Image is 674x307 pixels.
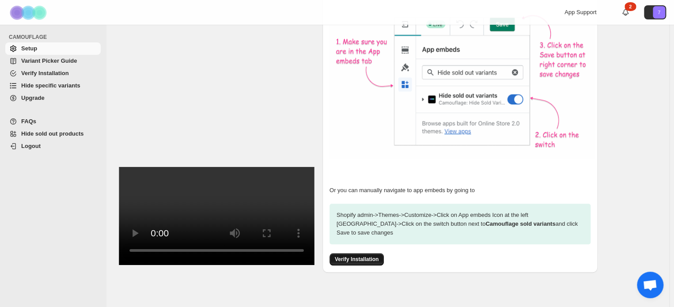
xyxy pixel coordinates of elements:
[329,253,384,265] button: Verify Installation
[5,42,101,55] a: Setup
[644,5,666,19] button: Avatar with initials 7
[21,130,84,137] span: Hide sold out products
[21,57,77,64] span: Variant Picker Guide
[119,167,314,265] video: Enable Camouflage in theme app embeds
[21,70,69,76] span: Verify Installation
[329,4,594,159] img: camouflage-enable
[621,8,630,17] a: 2
[637,272,663,298] a: Chat abierto
[21,45,37,52] span: Setup
[564,9,596,15] span: App Support
[653,6,665,19] span: Avatar with initials 7
[5,140,101,152] a: Logout
[21,118,36,125] span: FAQs
[5,115,101,128] a: FAQs
[5,128,101,140] a: Hide sold out products
[21,82,80,89] span: Hide specific variants
[485,220,555,227] strong: Camouflage sold variants
[9,34,102,41] span: CAMOUFLAGE
[329,256,384,262] a: Verify Installation
[21,143,41,149] span: Logout
[5,92,101,104] a: Upgrade
[658,10,660,15] text: 7
[21,95,45,101] span: Upgrade
[329,186,591,195] p: Or you can manually navigate to app embeds by going to
[335,256,379,263] span: Verify Installation
[5,67,101,80] a: Verify Installation
[625,2,636,11] div: 2
[5,55,101,67] a: Variant Picker Guide
[5,80,101,92] a: Hide specific variants
[329,204,591,244] p: Shopify admin -> Themes -> Customize -> Click on App embeds Icon at the left [GEOGRAPHIC_DATA] ->...
[7,0,51,25] img: Camouflage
